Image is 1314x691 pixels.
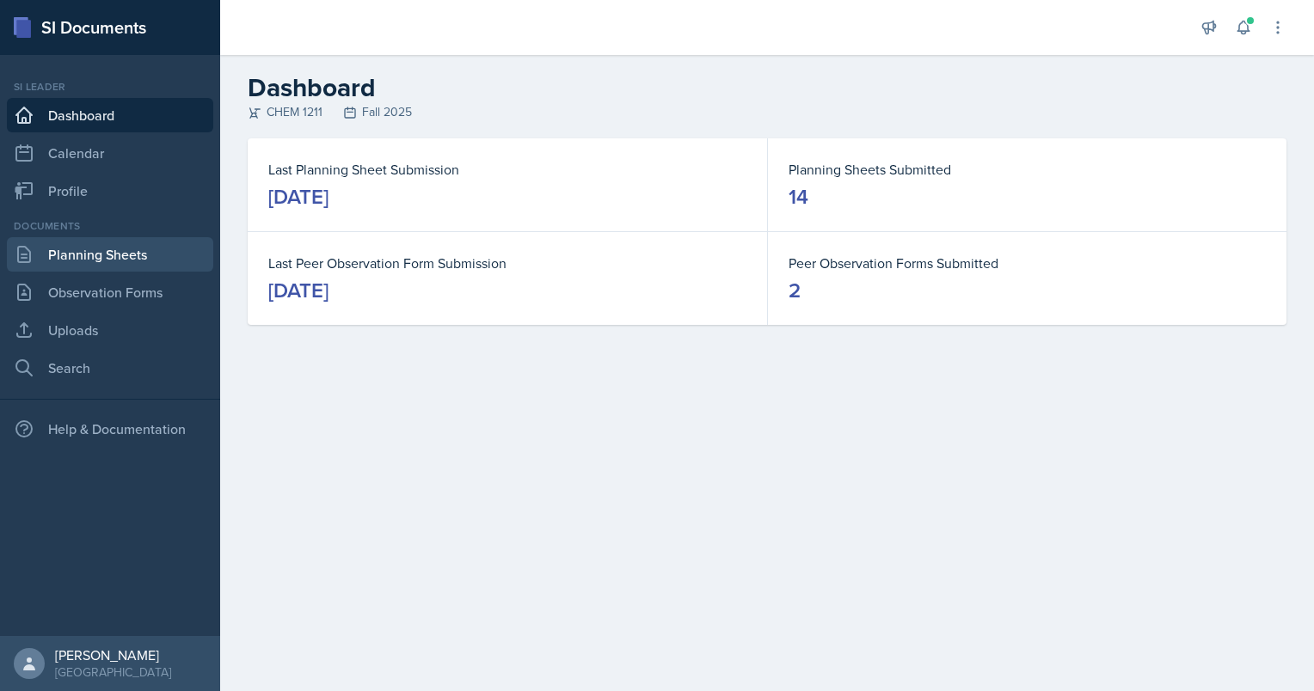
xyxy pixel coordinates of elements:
[7,275,213,309] a: Observation Forms
[7,237,213,272] a: Planning Sheets
[248,103,1286,121] div: CHEM 1211 Fall 2025
[7,313,213,347] a: Uploads
[268,253,746,273] dt: Last Peer Observation Form Submission
[268,277,328,304] div: [DATE]
[789,159,1266,180] dt: Planning Sheets Submitted
[7,218,213,234] div: Documents
[268,183,328,211] div: [DATE]
[789,183,808,211] div: 14
[55,663,171,681] div: [GEOGRAPHIC_DATA]
[7,79,213,95] div: Si leader
[55,646,171,663] div: [PERSON_NAME]
[248,72,1286,103] h2: Dashboard
[7,136,213,170] a: Calendar
[7,412,213,446] div: Help & Documentation
[789,253,1266,273] dt: Peer Observation Forms Submitted
[7,174,213,208] a: Profile
[7,351,213,385] a: Search
[7,98,213,132] a: Dashboard
[268,159,746,180] dt: Last Planning Sheet Submission
[789,277,801,304] div: 2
